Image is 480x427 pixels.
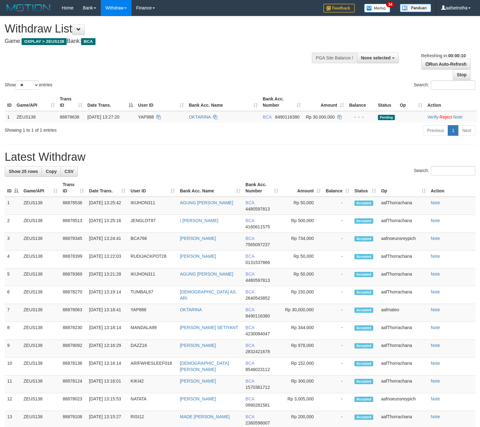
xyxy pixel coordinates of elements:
td: 88878538 [60,197,86,215]
td: [DATE] 13:18:41 [86,304,128,322]
th: Bank Acc. Name: activate to sort column ascending [186,93,260,111]
label: Show entries [5,80,52,90]
td: DAZZ16 [128,340,177,358]
td: ZEUS138 [21,251,60,268]
td: 4 [5,251,21,268]
th: Trans ID: activate to sort column ascending [60,179,86,197]
input: Search: [431,166,475,175]
th: Date Trans.: activate to sort column descending [85,93,136,111]
td: 5 [5,268,21,286]
td: [DATE] 13:22:03 [86,251,128,268]
span: Accepted [354,379,373,384]
td: aafThorrachana [379,340,428,358]
td: [DATE] 13:18:14 [86,322,128,340]
th: Amount: activate to sort column ascending [303,93,347,111]
span: [DATE] 13:27:20 [87,114,119,119]
td: aafThorrachana [379,286,428,304]
a: [DEMOGRAPHIC_DATA] AS ARI [180,289,235,301]
td: IKIJHON311 [128,268,177,286]
a: [PERSON_NAME] [180,396,216,401]
span: BCA [245,200,254,205]
a: Note [431,379,440,384]
a: I [PERSON_NAME] [180,218,218,223]
span: Show 25 rows [9,169,38,174]
td: - [323,233,352,251]
a: Note [431,289,440,294]
span: Accepted [354,218,373,224]
strong: 00:00:10 [448,53,466,58]
th: Bank Acc. Number: activate to sort column ascending [243,179,281,197]
td: ZEUS138 [21,304,60,322]
a: Note [431,325,440,330]
td: - [323,358,352,375]
label: Search: [414,80,475,90]
td: Rp 30,000,000 [281,304,323,322]
a: AGUNG [PERSON_NAME] [180,200,233,205]
span: Copy 8490116380 to clipboard [275,114,300,119]
td: 88878513 [60,215,86,233]
th: Op: activate to sort column ascending [379,179,428,197]
a: Previous [423,125,448,136]
span: Pending [378,115,395,120]
td: Rp 152,000 [281,358,323,375]
th: Status [375,93,397,111]
span: BCA [245,379,254,384]
span: OXPLAY > ZEUS138 [22,38,67,45]
span: Accepted [354,414,373,420]
td: NATATA [128,393,177,411]
a: Note [431,236,440,241]
td: Rp 734,000 [281,233,323,251]
td: Rp 500,000 [281,215,323,233]
a: Stop [453,69,471,80]
img: MOTION_logo.png [5,3,52,13]
a: [PERSON_NAME] [180,236,216,241]
span: Copy 2360598007 to clipboard [245,420,270,425]
span: BCA [245,325,254,330]
td: 88878092 [60,340,86,358]
td: Rp 3,005,000 [281,393,323,411]
td: [DATE] 13:16:01 [86,375,128,393]
td: 9 [5,340,21,358]
td: ZEUS138 [21,322,60,340]
span: Copy 8546023112 to clipboard [245,367,270,372]
a: Note [431,361,440,366]
span: BCA [245,272,254,277]
span: None selected [361,55,391,60]
td: 88878345 [60,233,86,251]
a: [PERSON_NAME] [180,254,216,259]
td: - [323,251,352,268]
a: OKTARINA [180,307,202,312]
td: [DATE] 13:16:29 [86,340,128,358]
td: YAP888 [128,304,177,322]
button: None selected [357,53,399,63]
img: panduan.png [400,4,431,12]
td: RUDIJACKPOT28 [128,251,177,268]
label: Search: [414,166,475,175]
th: ID: activate to sort column descending [5,179,21,197]
span: Copy 4230084047 to clipboard [245,331,270,336]
span: Copy 2832421678 to clipboard [245,349,270,354]
td: ZEUS138 [14,111,57,123]
a: Show 25 rows [5,166,42,177]
th: Bank Acc. Name: activate to sort column ascending [177,179,243,197]
td: · · [425,111,477,123]
td: 3 [5,233,21,251]
td: JENGLOT87 [128,215,177,233]
td: Rp 978,000 [281,340,323,358]
td: 12 [5,393,21,411]
th: Balance: activate to sort column ascending [323,179,352,197]
td: 7 [5,304,21,322]
td: - [323,393,352,411]
td: ZEUS138 [21,358,60,375]
span: BCA [81,38,95,45]
span: Refreshing in: [421,53,466,58]
div: - - - [349,114,373,120]
input: Search: [431,80,475,90]
th: Action [428,179,475,197]
td: [DATE] 13:21:28 [86,268,128,286]
img: Button%20Memo.svg [364,4,390,13]
h4: Game: Bank: [5,38,314,44]
td: 10 [5,358,21,375]
span: BCA [245,236,254,241]
a: Run Auto-Refresh [421,59,471,69]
